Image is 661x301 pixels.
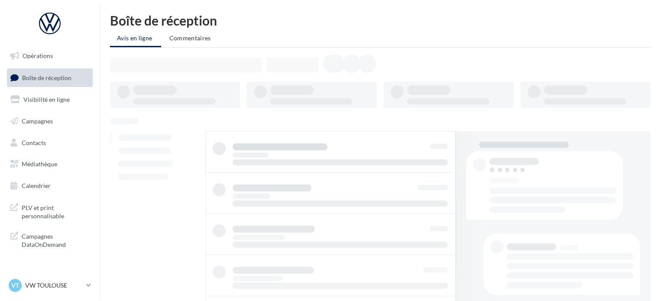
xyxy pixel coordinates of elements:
a: Médiathèque [5,155,94,173]
a: Opérations [5,47,94,65]
span: Commentaires [169,34,211,42]
span: PLV et print personnalisable [22,202,89,220]
a: Boîte de réception [5,68,94,87]
a: Campagnes DataOnDemand [5,227,94,252]
div: Boîte de réception [110,14,651,27]
a: Contacts [5,134,94,152]
span: Boîte de réception [22,74,71,81]
span: Contacts [22,139,46,146]
span: Opérations [23,52,53,59]
span: Campagnes DataOnDemand [22,230,89,249]
a: VT VW TOULOUSE [7,277,93,294]
span: VT [11,281,19,290]
span: Médiathèque [22,160,57,168]
span: Calendrier [22,182,51,189]
span: Campagnes [22,117,53,125]
a: Visibilité en ligne [5,91,94,109]
span: Visibilité en ligne [23,96,70,103]
a: Campagnes [5,112,94,130]
p: VW TOULOUSE [25,281,83,290]
a: Calendrier [5,177,94,195]
a: PLV et print personnalisable [5,198,94,224]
